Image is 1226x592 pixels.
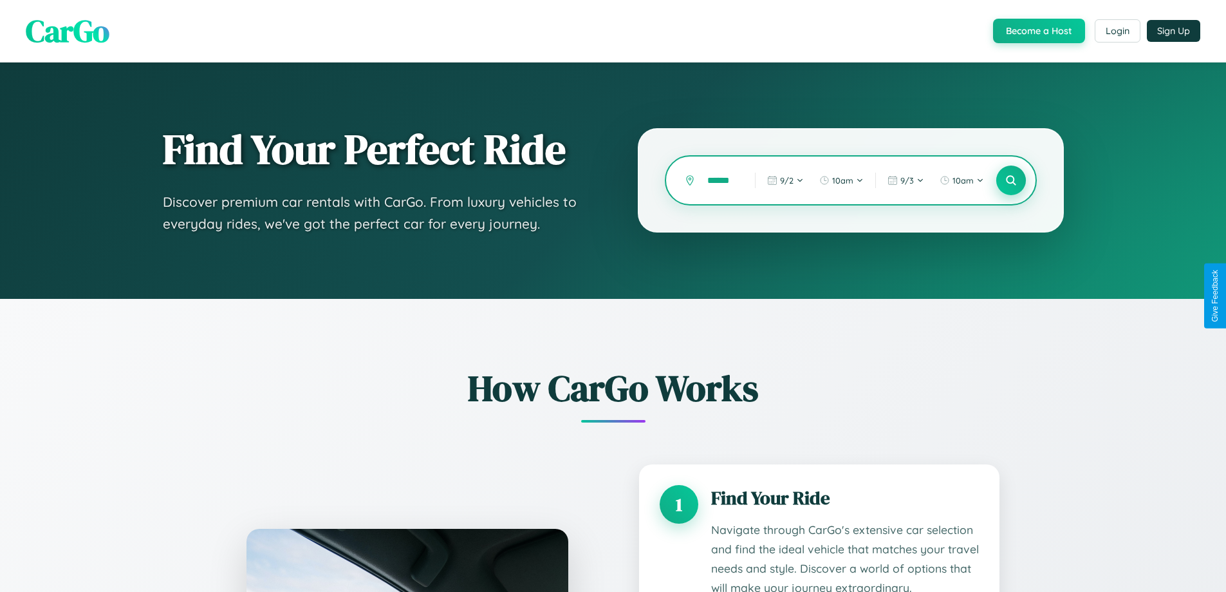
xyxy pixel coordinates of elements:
span: 10am [952,175,974,186]
h1: Find Your Perfect Ride [163,127,586,172]
h3: Find Your Ride [711,485,979,511]
button: Login [1095,19,1140,43]
button: 10am [813,170,870,191]
span: 9 / 2 [780,175,794,186]
div: 1 [660,485,698,524]
h2: How CarGo Works [227,363,999,413]
button: Become a Host [993,19,1085,43]
button: 9/3 [881,170,931,191]
span: CarGo [26,10,109,52]
span: 9 / 3 [900,175,914,186]
button: 10am [933,170,990,191]
span: 10am [832,175,853,186]
p: Discover premium car rentals with CarGo. From luxury vehicles to everyday rides, we've got the pe... [163,191,586,234]
button: 9/2 [761,170,810,191]
div: Give Feedback [1211,270,1220,322]
button: Sign Up [1147,20,1200,42]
